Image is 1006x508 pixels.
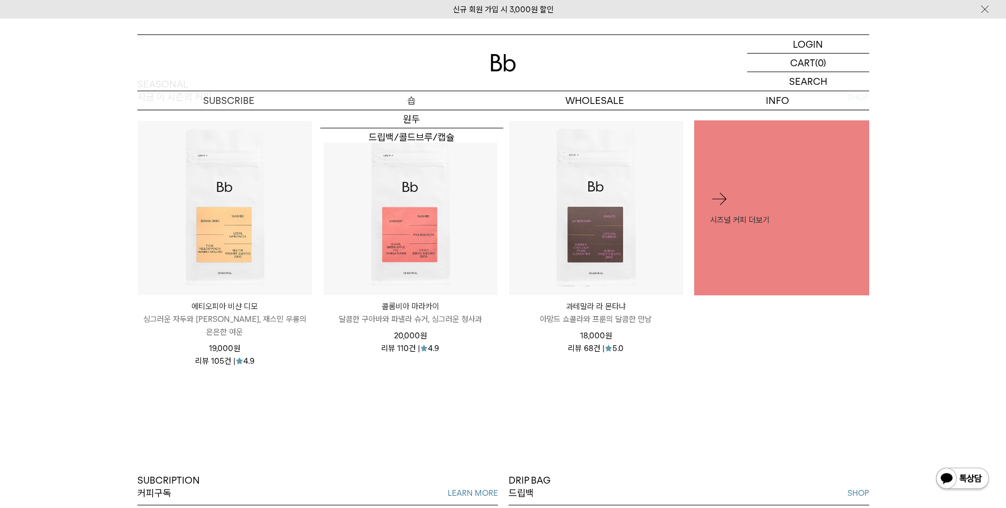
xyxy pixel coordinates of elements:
[138,313,312,338] p: 싱그러운 자두와 [PERSON_NAME], 재스민 우롱의 은은한 여운
[323,300,497,313] p: 콜롬비아 마라카이
[509,474,550,500] p: DRIP BAG 드립백
[320,110,503,128] a: 원두
[935,467,990,492] img: 카카오톡 채널 1:1 채팅 버튼
[580,331,612,340] span: 18,000
[793,35,823,53] p: LOGIN
[747,35,869,54] a: LOGIN
[138,300,312,338] a: 에티오피아 비샨 디모 싱그러운 자두와 [PERSON_NAME], 재스민 우롱의 은은한 여운
[420,331,427,340] span: 원
[509,300,683,326] a: 과테말라 라 몬타냐 아망드 쇼콜라와 프룬의 달콤한 만남
[847,487,869,500] a: SHOP
[710,213,853,226] p: 시즈널 커피 더보기
[694,120,869,295] a: 시즈널 커피 더보기
[381,342,439,353] div: 리뷰 110건 | 4.9
[209,344,240,353] span: 19,000
[509,121,683,295] img: 과테말라 라 몬타냐
[790,54,815,72] p: CART
[747,54,869,72] a: CART (0)
[320,128,503,146] a: 드립백/콜드브루/캡슐
[453,5,554,14] a: 신규 회원 가입 시 3,000원 할인
[491,54,516,72] img: 로고
[568,342,624,353] div: 리뷰 68건 | 5.0
[323,313,497,326] p: 달콤한 구아바와 파넬라 슈거, 싱그러운 청사과
[789,72,827,91] p: SEARCH
[320,91,503,110] a: 숍
[448,487,498,500] a: LEARN MORE
[233,344,240,353] span: 원
[605,331,612,340] span: 원
[394,331,427,340] span: 20,000
[323,121,497,295] img: 콜롬비아 마라카이
[323,300,497,326] a: 콜롬비아 마라카이 달콤한 구아바와 파넬라 슈거, 싱그러운 청사과
[195,355,255,365] div: 리뷰 105건 | 4.9
[509,300,683,313] p: 과테말라 라 몬타냐
[137,91,320,110] a: SUBSCRIBE
[815,54,826,72] p: (0)
[686,91,869,110] p: INFO
[138,300,312,313] p: 에티오피아 비샨 디모
[503,91,686,110] p: WHOLESALE
[509,313,683,326] p: 아망드 쇼콜라와 프룬의 달콤한 만남
[138,121,312,295] img: 에티오피아 비샨 디모
[137,474,200,500] p: SUBCRIPTION 커피구독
